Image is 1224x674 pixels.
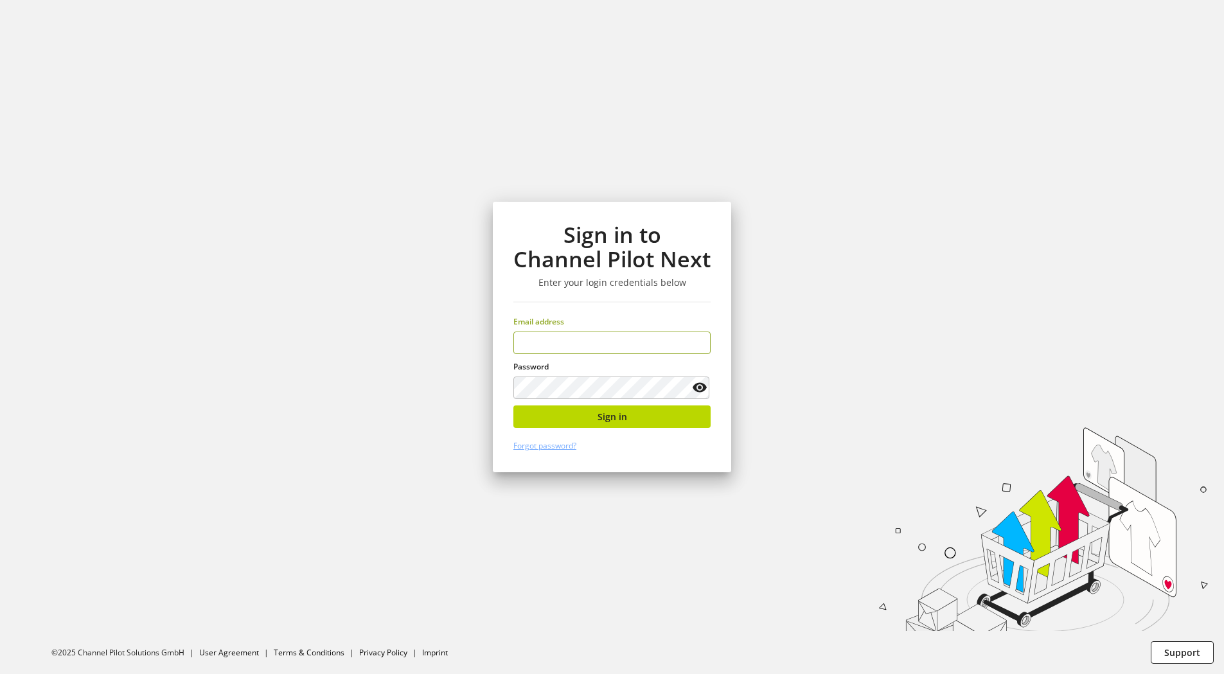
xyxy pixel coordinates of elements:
[513,361,549,372] span: Password
[1164,646,1200,659] span: Support
[1151,641,1214,664] button: Support
[598,410,627,423] span: Sign in
[513,222,711,272] h1: Sign in to Channel Pilot Next
[422,647,448,658] a: Imprint
[513,440,576,451] a: Forgot password?
[359,647,407,658] a: Privacy Policy
[513,316,564,327] span: Email address
[688,335,704,351] keeper-lock: Open Keeper Popup
[199,647,259,658] a: User Agreement
[51,647,199,659] li: ©2025 Channel Pilot Solutions GmbH
[513,277,711,288] h3: Enter your login credentials below
[513,405,711,428] button: Sign in
[274,647,344,658] a: Terms & Conditions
